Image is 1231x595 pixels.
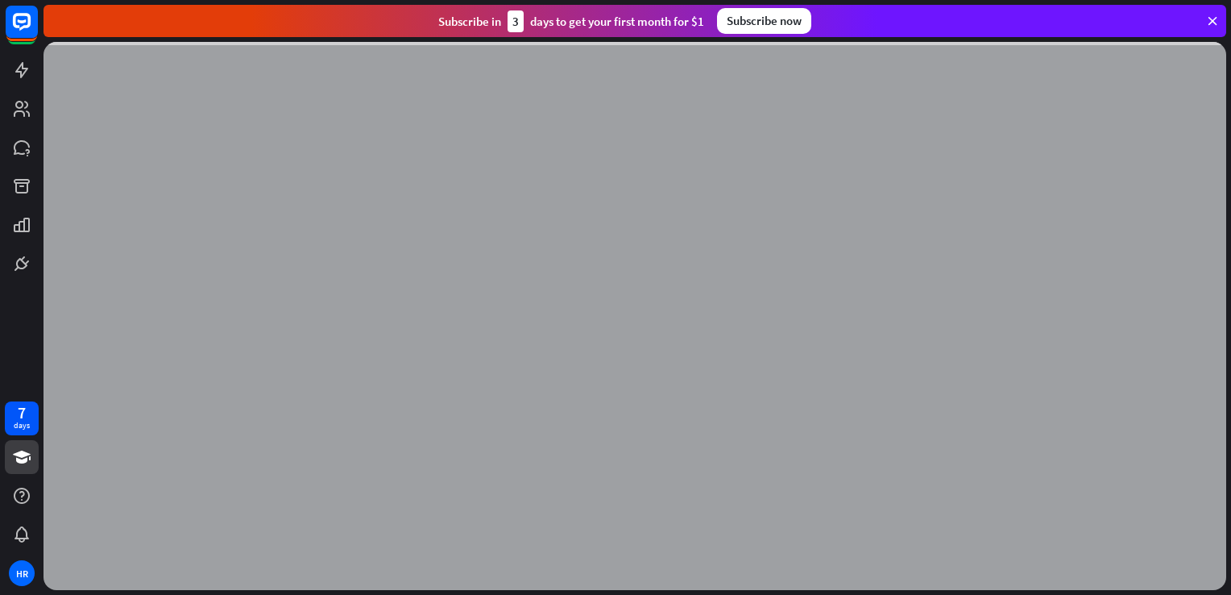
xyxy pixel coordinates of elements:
a: 7 days [5,402,39,435]
div: Subscribe now [717,8,811,34]
div: HR [9,560,35,586]
div: days [14,420,30,431]
div: 3 [508,10,524,32]
div: Subscribe in days to get your first month for $1 [438,10,704,32]
div: 7 [18,406,26,420]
